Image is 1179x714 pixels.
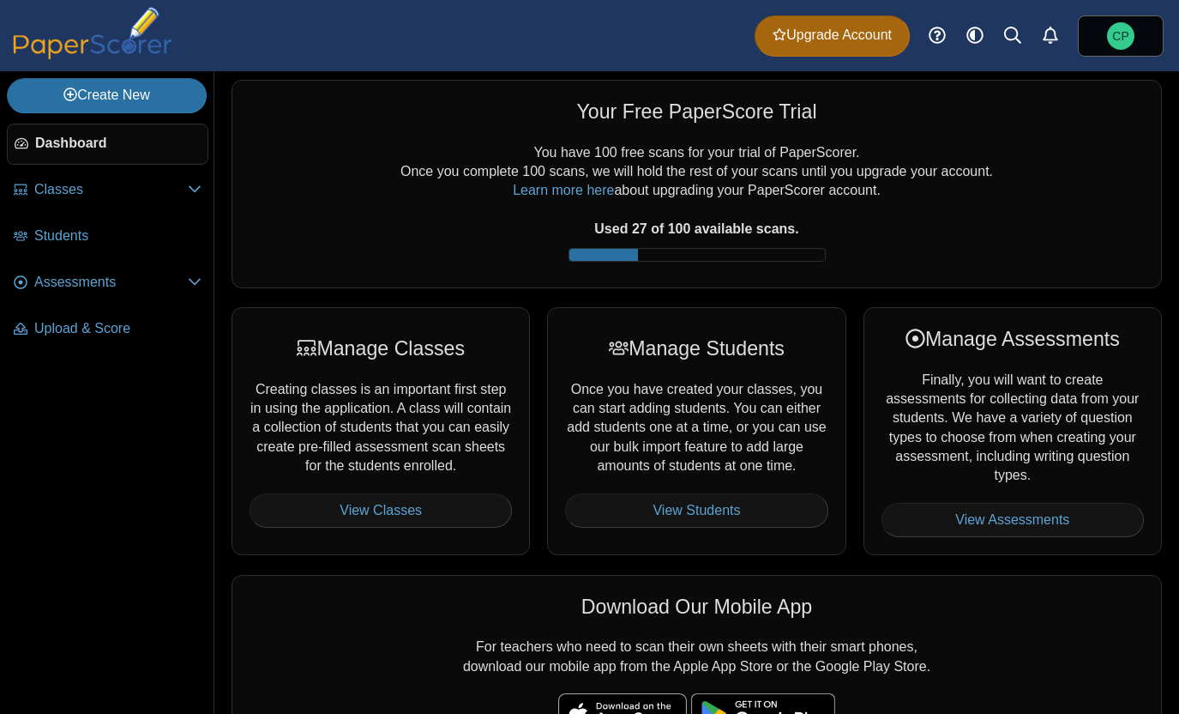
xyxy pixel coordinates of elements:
[35,134,201,153] span: Dashboard
[7,7,178,59] img: PaperScorer
[1107,22,1134,50] span: Cyrus Patel
[881,325,1144,353] div: Manage Assessments
[250,593,1144,620] div: Download Our Mobile App
[250,335,512,362] div: Manage Classes
[565,493,827,528] a: View Students
[863,307,1162,555] div: Finally, you will want to create assessments for collecting data from your students. We have a va...
[7,78,207,112] a: Create New
[250,143,1144,270] div: You have 100 free scans for your trial of PaperScorer. Once you complete 100 scans, we will hold ...
[1112,30,1128,42] span: Cyrus Patel
[513,183,614,197] a: Learn more here
[232,307,530,555] div: Creating classes is an important first step in using the application. A class will contain a coll...
[34,227,202,245] span: Students
[1078,15,1164,57] a: Cyrus Patel
[34,180,188,199] span: Classes
[547,307,845,555] div: Once you have created your classes, you can start adding students. You can either add students on...
[565,335,827,362] div: Manage Students
[250,98,1144,125] div: Your Free PaperScore Trial
[250,493,512,528] a: View Classes
[881,503,1144,537] a: View Assessments
[7,47,178,62] a: PaperScorer
[7,124,208,165] a: Dashboard
[1032,17,1069,55] a: Alerts
[7,170,208,211] a: Classes
[7,263,208,304] a: Assessments
[34,273,188,292] span: Assessments
[755,15,910,57] a: Upgrade Account
[34,319,202,338] span: Upload & Score
[773,26,892,45] span: Upgrade Account
[7,309,208,350] a: Upload & Score
[594,221,798,236] b: Used 27 of 100 available scans.
[7,216,208,257] a: Students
